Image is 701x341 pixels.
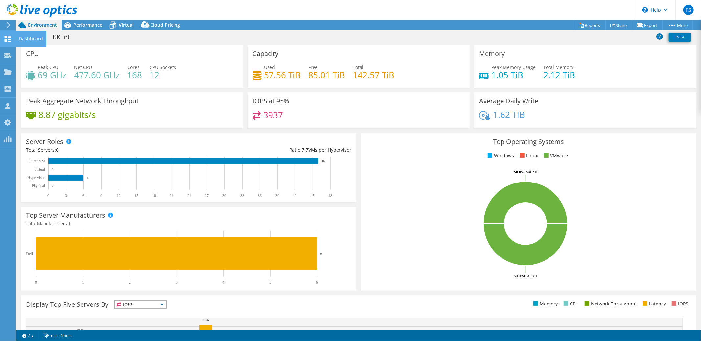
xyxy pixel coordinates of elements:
text: 24 [187,193,191,198]
li: VMware [542,152,568,159]
text: 45 [311,193,315,198]
h4: 12 [150,71,176,79]
text: 2 [129,280,131,285]
text: Dell [26,251,33,256]
span: Net CPU [74,64,92,70]
h4: 1.05 TiB [491,71,536,79]
span: Performance [73,22,102,28]
h1: KK Int [50,34,80,41]
text: 0 [52,168,53,171]
span: Virtual [119,22,134,28]
a: Export [632,20,663,30]
li: IOPS [670,300,688,307]
text: 3 [65,193,67,198]
li: Windows [486,152,514,159]
span: Environment [28,22,57,28]
h4: 69 GHz [38,71,66,79]
span: IOPS [115,301,166,308]
span: 6 [56,147,58,153]
h4: 168 [127,71,142,79]
h4: 1.62 TiB [493,111,525,118]
text: 0 [47,193,49,198]
text: 27 [205,193,209,198]
h4: Total Manufacturers: [26,220,351,227]
text: 30 [222,193,226,198]
a: Reports [574,20,606,30]
h3: Top Operating Systems [366,138,691,145]
text: 71% [202,318,209,322]
tspan: ESXi 7.0 [524,169,537,174]
text: 0 [52,184,53,187]
text: 48 [328,193,332,198]
h4: 57.56 TiB [264,71,301,79]
li: Linux [518,152,538,159]
text: 6 [87,176,88,179]
tspan: 50.0% [514,273,524,278]
li: CPU [562,300,579,307]
span: Total [353,64,364,70]
text: 33 [240,193,244,198]
text: Hypervisor [27,175,45,180]
span: Peak CPU [38,64,58,70]
text: 0 [35,280,37,285]
div: Ratio: VMs per Hypervisor [189,146,351,154]
span: Cloud Pricing [150,22,180,28]
a: Print [669,33,691,42]
h3: Memory [479,50,505,57]
text: 5 [269,280,271,285]
span: Peak Memory Usage [491,64,536,70]
h3: Top Server Manufacturers [26,212,105,219]
span: Total Memory [543,64,573,70]
h4: 2.12 TiB [543,71,575,79]
text: 36 [258,193,262,198]
li: Latency [641,300,666,307]
text: 1 [82,280,84,285]
text: 59% [108,330,115,334]
span: CPU Sockets [150,64,176,70]
span: 1 [68,220,71,227]
text: Guest VM [29,159,45,163]
text: 3 [176,280,178,285]
h4: 8.87 gigabits/s [38,111,96,118]
text: 6 [320,252,322,256]
span: Used [264,64,275,70]
span: 7.7 [302,147,308,153]
h3: Peak Aggregate Network Throughput [26,97,139,105]
h4: 85.01 TiB [309,71,345,79]
text: 9 [100,193,102,198]
text: 15 [134,193,138,198]
h4: 142.57 TiB [353,71,395,79]
text: 4 [222,280,224,285]
span: Free [309,64,318,70]
h3: Server Roles [26,138,63,145]
text: Virtual [34,167,45,172]
h4: 477.60 GHz [74,71,120,79]
a: 2 [18,331,38,340]
tspan: 50.0% [514,169,524,174]
h3: Average Daily Write [479,97,538,105]
div: Total Servers: [26,146,189,154]
text: 21 [170,193,174,198]
h4: 3937 [263,111,283,119]
div: Dashboard [15,31,46,47]
li: Network Throughput [583,300,637,307]
text: 42 [293,193,297,198]
span: FS [683,5,694,15]
a: More [662,20,693,30]
text: 12 [117,193,121,198]
tspan: ESXi 8.0 [524,273,537,278]
h3: CPU [26,50,39,57]
text: 6 [82,193,84,198]
text: 39 [275,193,279,198]
text: 46 [322,159,325,163]
text: 18 [152,193,156,198]
text: 6 [316,280,318,285]
h3: IOPS at 95% [253,97,290,105]
svg: \n [642,7,648,13]
span: Cores [127,64,140,70]
a: Share [605,20,632,30]
text: Physical [32,183,45,188]
text: 60% [77,329,83,332]
h3: Capacity [253,50,279,57]
a: Project Notes [38,331,76,340]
